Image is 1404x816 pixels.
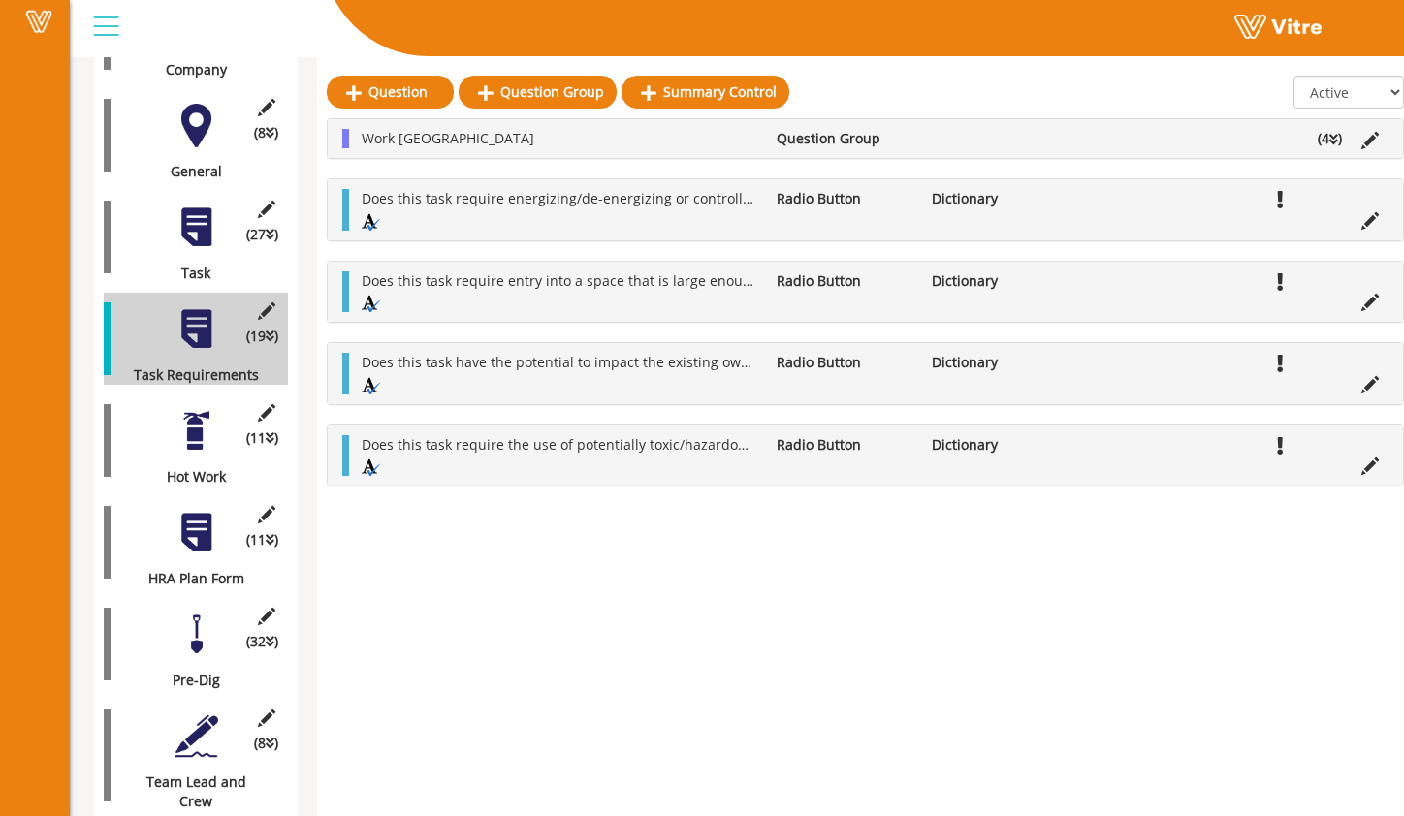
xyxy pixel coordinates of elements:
span: (19 ) [246,327,278,346]
div: Task [104,264,273,283]
span: Work [GEOGRAPHIC_DATA] [362,129,534,147]
li: Dictionary [922,189,1077,208]
div: General [104,162,273,181]
span: (27 ) [246,225,278,244]
span: Does this task require energizing/de-energizing or controlling any form of stored potential energy? [362,189,1004,207]
div: HRA Plan Form [104,569,273,588]
li: Dictionary [922,353,1077,372]
span: (11 ) [246,530,278,549]
li: Dictionary [922,435,1077,455]
li: Radio Button [767,271,922,291]
div: Pre-Dig [104,671,273,690]
span: (8 ) [254,734,278,753]
li: Radio Button [767,353,922,372]
div: Hot Work [104,467,273,486]
li: Question Group [767,129,922,148]
span: Does this task have the potential to impact the existing owner or construction activity? [362,353,921,371]
span: (11 ) [246,428,278,448]
div: Task Requirements [104,365,273,385]
li: Radio Button [767,189,922,208]
a: Question [327,76,454,109]
a: Summary Control [622,76,789,109]
a: Question Group [459,76,617,109]
span: (32 ) [246,632,278,651]
li: (4 ) [1308,129,1352,148]
li: Dictionary [922,271,1077,291]
div: Team Lead and Crew [104,772,273,811]
li: Radio Button [767,435,922,455]
div: Company [104,60,273,79]
span: (8 ) [254,123,278,142]
span: Does this task require the use of potentially toxic/hazardous chemicals? [362,435,828,454]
